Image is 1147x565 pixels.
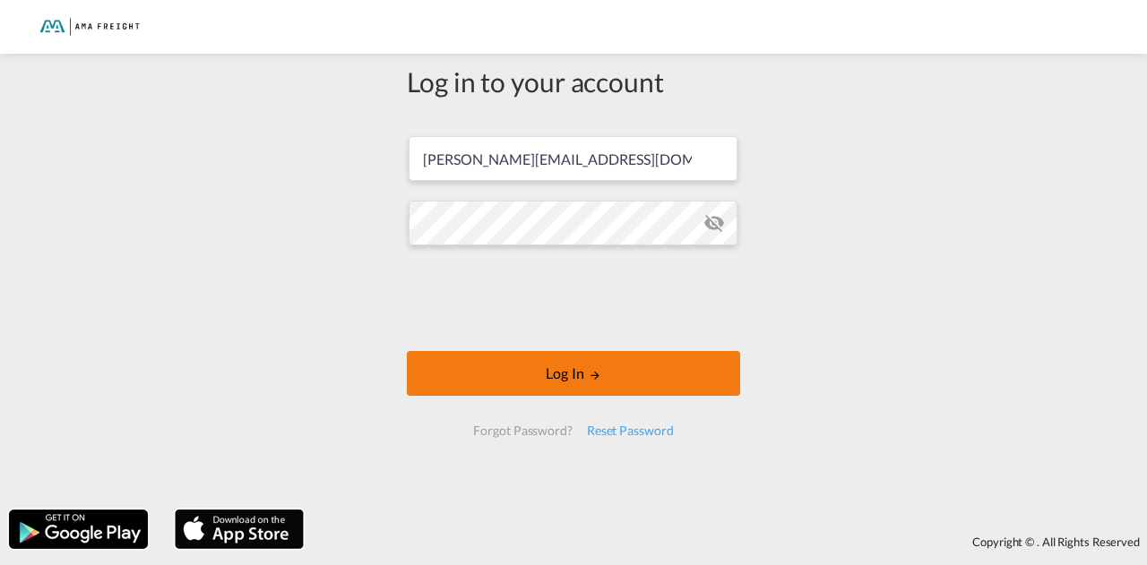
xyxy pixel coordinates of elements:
div: Forgot Password? [466,415,579,447]
img: f843cad07f0a11efa29f0335918cc2fb.png [27,7,148,47]
img: apple.png [173,508,306,551]
md-icon: icon-eye-off [703,212,725,234]
img: google.png [7,508,150,551]
div: Log in to your account [407,63,740,100]
input: Enter email/phone number [409,136,737,181]
button: LOGIN [407,351,740,396]
div: Copyright © . All Rights Reserved [313,526,1147,557]
iframe: reCAPTCHA [437,263,710,333]
div: Reset Password [580,415,681,447]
